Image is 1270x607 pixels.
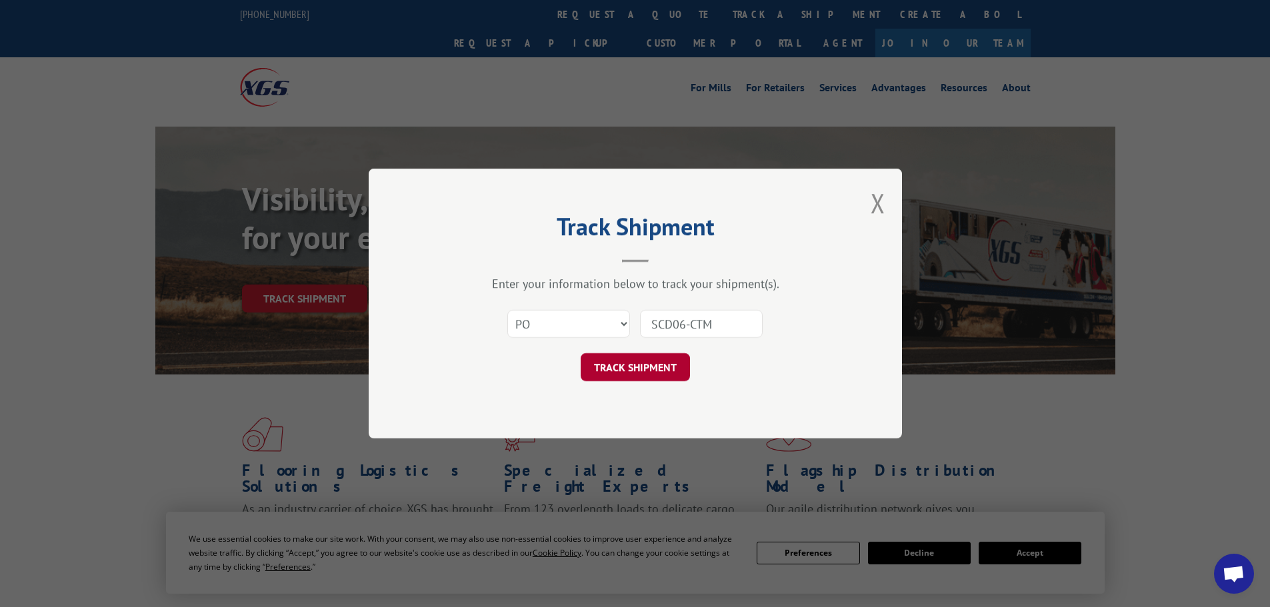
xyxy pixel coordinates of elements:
div: Enter your information below to track your shipment(s). [435,276,835,291]
h2: Track Shipment [435,217,835,243]
input: Number(s) [640,310,763,338]
div: Open chat [1214,554,1254,594]
button: TRACK SHIPMENT [581,353,690,381]
button: Close modal [871,185,885,221]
